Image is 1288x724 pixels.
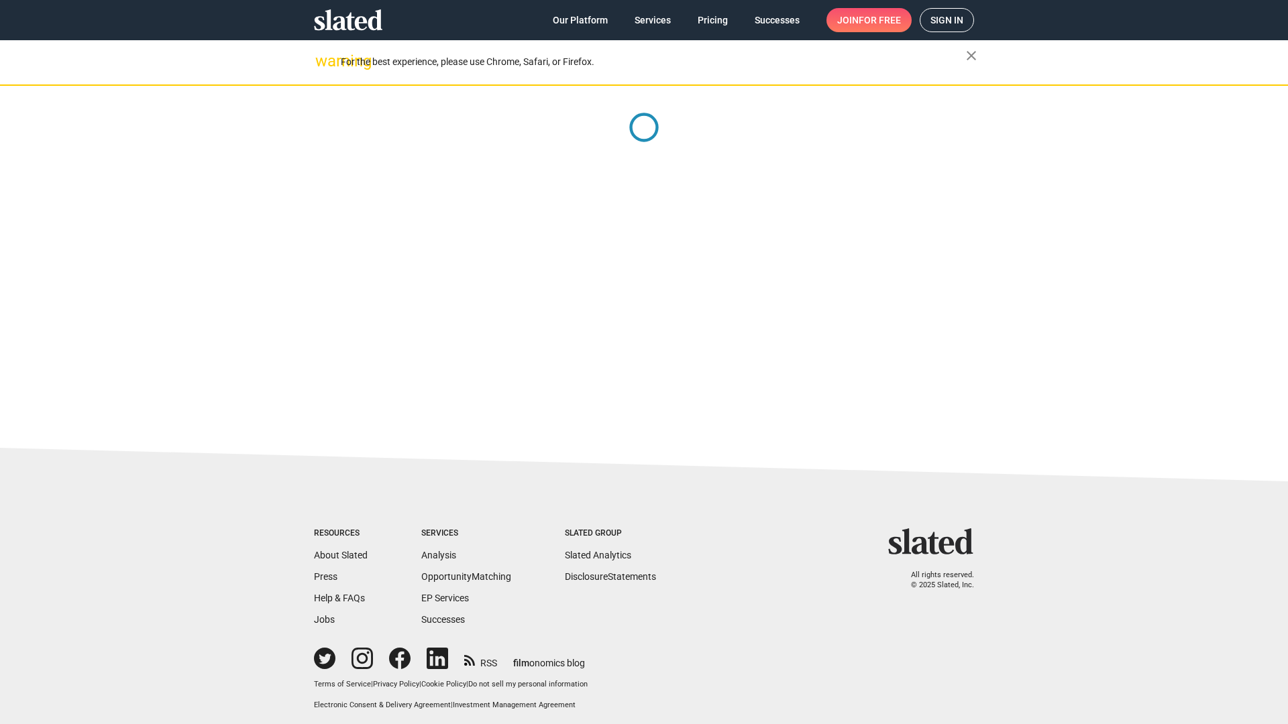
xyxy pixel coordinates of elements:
[421,571,511,582] a: OpportunityMatching
[897,570,974,590] p: All rights reserved. © 2025 Slated, Inc.
[314,701,451,709] a: Electronic Consent & Delivery Agreement
[314,571,337,582] a: Press
[698,8,728,32] span: Pricing
[421,614,465,625] a: Successes
[920,8,974,32] a: Sign in
[314,593,365,603] a: Help & FAQs
[553,8,608,32] span: Our Platform
[315,53,331,69] mat-icon: warning
[513,646,585,670] a: filmonomics blog
[453,701,576,709] a: Investment Management Agreement
[837,8,901,32] span: Join
[963,48,979,64] mat-icon: close
[314,528,368,539] div: Resources
[421,550,456,560] a: Analysis
[755,8,800,32] span: Successes
[687,8,739,32] a: Pricing
[826,8,912,32] a: Joinfor free
[466,680,468,688] span: |
[371,680,373,688] span: |
[314,614,335,625] a: Jobs
[468,680,588,690] button: Do not sell my personal information
[542,8,619,32] a: Our Platform
[373,680,419,688] a: Privacy Policy
[421,593,469,603] a: EP Services
[314,550,368,560] a: About Slated
[565,528,656,539] div: Slated Group
[930,9,963,32] span: Sign in
[635,8,671,32] span: Services
[624,8,682,32] a: Services
[464,649,497,670] a: RSS
[565,550,631,560] a: Slated Analytics
[421,680,466,688] a: Cookie Policy
[341,53,966,71] div: For the best experience, please use Chrome, Safari, or Firefox.
[513,658,529,668] span: film
[859,8,901,32] span: for free
[451,701,453,709] span: |
[744,8,810,32] a: Successes
[419,680,421,688] span: |
[314,680,371,688] a: Terms of Service
[421,528,511,539] div: Services
[565,571,656,582] a: DisclosureStatements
